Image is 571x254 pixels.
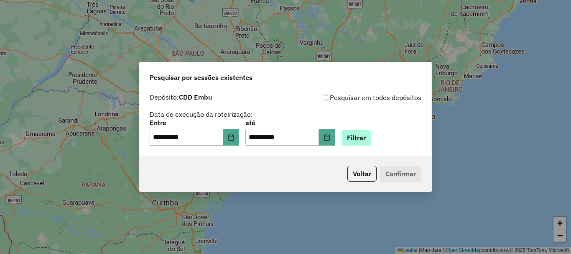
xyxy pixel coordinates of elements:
span: Pesquisar por sessões existentes [150,72,252,82]
label: Entre [150,118,239,128]
button: Voltar [347,166,377,182]
button: Choose Date [319,129,335,146]
label: até [245,118,334,128]
label: Data de execução da roteirização: [150,109,253,119]
strong: CDD Embu [179,93,212,101]
label: Depósito: [150,92,212,102]
button: Filtrar [342,130,371,146]
button: Choose Date [223,129,239,146]
div: Pesquisar em todos depósitos [285,92,421,103]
